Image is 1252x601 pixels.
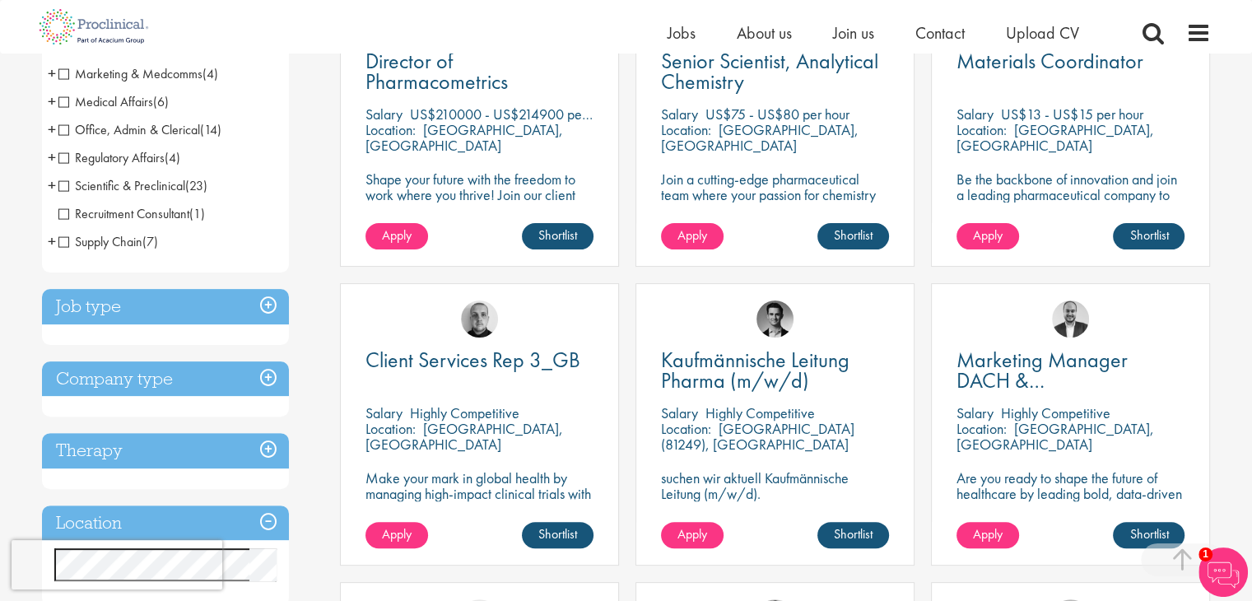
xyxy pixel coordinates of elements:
[365,51,593,92] a: Director of Pharmacometrics
[956,120,1007,139] span: Location:
[365,419,563,454] p: [GEOGRAPHIC_DATA], [GEOGRAPHIC_DATA]
[661,403,698,422] span: Salary
[956,47,1143,75] span: Materials Coordinator
[833,22,874,44] a: Join us
[1001,403,1110,422] p: Highly Competitive
[365,419,416,438] span: Location:
[42,505,289,541] h3: Location
[58,205,205,222] span: Recruitment Consultant
[365,223,428,249] a: Apply
[1198,547,1248,597] img: Chatbot
[365,105,403,123] span: Salary
[661,51,889,92] a: Senior Scientist, Analytical Chemistry
[661,120,859,155] p: [GEOGRAPHIC_DATA], [GEOGRAPHIC_DATA]
[365,47,508,96] span: Director of Pharmacometrics
[956,223,1019,249] a: Apply
[817,522,889,548] a: Shortlist
[365,470,593,517] p: Make your mark in global health by managing high-impact clinical trials with a leading CRO.
[661,522,724,548] a: Apply
[202,65,218,82] span: (4)
[956,120,1154,155] p: [GEOGRAPHIC_DATA], [GEOGRAPHIC_DATA]
[661,223,724,249] a: Apply
[705,403,815,422] p: Highly Competitive
[956,346,1155,415] span: Marketing Manager DACH & [GEOGRAPHIC_DATA]
[58,93,153,110] span: Medical Affairs
[48,173,56,198] span: +
[365,171,593,234] p: Shape your future with the freedom to work where you thrive! Join our client with this Director p...
[915,22,965,44] span: Contact
[677,226,707,244] span: Apply
[661,120,711,139] span: Location:
[661,419,854,454] p: [GEOGRAPHIC_DATA] (81249), [GEOGRAPHIC_DATA]
[382,525,412,543] span: Apply
[956,403,994,422] span: Salary
[956,51,1185,72] a: Materials Coordinator
[1113,223,1185,249] a: Shortlist
[410,403,519,422] p: Highly Competitive
[58,233,142,250] span: Supply Chain
[661,346,849,394] span: Kaufmännische Leitung Pharma (m/w/d)
[737,22,792,44] a: About us
[58,205,189,222] span: Recruitment Consultant
[58,121,200,138] span: Office, Admin & Clerical
[677,525,707,543] span: Apply
[48,61,56,86] span: +
[756,300,794,338] img: Max Slevogt
[410,105,626,123] p: US$210000 - US$214900 per annum
[365,120,563,155] p: [GEOGRAPHIC_DATA], [GEOGRAPHIC_DATA]
[1001,105,1143,123] p: US$13 - US$15 per hour
[661,105,698,123] span: Salary
[42,433,289,468] h3: Therapy
[58,65,218,82] span: Marketing & Medcomms
[461,300,498,338] img: Harry Budge
[382,226,412,244] span: Apply
[58,121,221,138] span: Office, Admin & Clerical
[58,65,202,82] span: Marketing & Medcomms
[661,419,711,438] span: Location:
[189,205,205,222] span: (1)
[42,289,289,324] h3: Job type
[58,177,185,194] span: Scientific & Preclinical
[522,522,593,548] a: Shortlist
[1006,22,1079,44] a: Upload CV
[956,470,1185,533] p: Are you ready to shape the future of healthcare by leading bold, data-driven marketing strategies...
[58,177,207,194] span: Scientific & Preclinical
[48,117,56,142] span: +
[956,171,1185,234] p: Be the backbone of innovation and join a leading pharmaceutical company to help keep life-changin...
[956,350,1185,391] a: Marketing Manager DACH & [GEOGRAPHIC_DATA]
[48,89,56,114] span: +
[956,419,1007,438] span: Location:
[1052,300,1089,338] img: Aitor Melia
[661,47,878,96] span: Senior Scientist, Analytical Chemistry
[142,233,158,250] span: (7)
[661,350,889,391] a: Kaufmännische Leitung Pharma (m/w/d)
[185,177,207,194] span: (23)
[661,470,889,501] p: suchen wir aktuell Kaufmännische Leitung (m/w/d).
[365,350,593,370] a: Client Services Rep 3_GB
[365,346,580,374] span: Client Services Rep 3_GB
[661,171,889,234] p: Join a cutting-edge pharmaceutical team where your passion for chemistry will help shape the futu...
[58,149,180,166] span: Regulatory Affairs
[58,149,165,166] span: Regulatory Affairs
[200,121,221,138] span: (14)
[522,223,593,249] a: Shortlist
[365,403,403,422] span: Salary
[42,361,289,397] h3: Company type
[48,145,56,170] span: +
[705,105,849,123] p: US$75 - US$80 per hour
[1198,547,1212,561] span: 1
[58,93,169,110] span: Medical Affairs
[365,120,416,139] span: Location:
[58,233,158,250] span: Supply Chain
[153,93,169,110] span: (6)
[48,229,56,254] span: +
